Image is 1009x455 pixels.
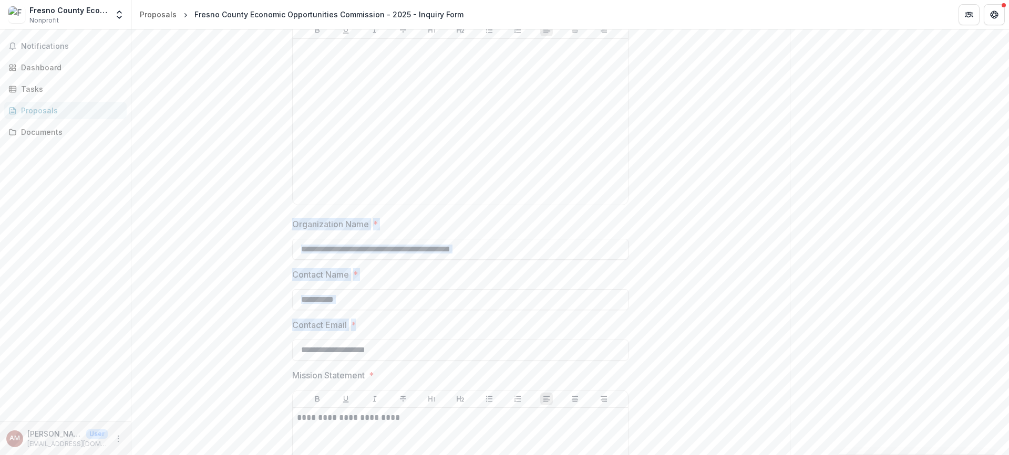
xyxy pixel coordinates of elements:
[339,24,352,36] button: Underline
[454,24,467,36] button: Heading 2
[311,393,324,405] button: Bold
[21,42,122,51] span: Notifications
[27,439,108,449] p: [EMAIL_ADDRESS][DOMAIN_NAME]
[569,24,581,36] button: Align Center
[483,393,496,405] button: Bullet List
[292,268,349,281] p: Contact Name
[21,62,118,73] div: Dashboard
[112,4,127,25] button: Open entity switcher
[598,24,610,36] button: Align Right
[598,393,610,405] button: Align Right
[483,24,496,36] button: Bullet List
[292,369,365,382] p: Mission Statement
[311,24,324,36] button: Bold
[136,7,181,22] a: Proposals
[292,218,369,230] p: Organization Name
[511,393,524,405] button: Ordered List
[339,393,352,405] button: Underline
[569,393,581,405] button: Align Center
[4,59,127,76] a: Dashboard
[368,24,381,36] button: Italicize
[8,6,25,23] img: Fresno County Economic Opportunities Commission
[397,393,409,405] button: Strike
[9,435,20,442] div: Ana Medina
[292,319,347,331] p: Contact Email
[540,393,553,405] button: Align Left
[136,7,468,22] nav: breadcrumb
[21,105,118,116] div: Proposals
[454,393,467,405] button: Heading 2
[112,432,125,445] button: More
[194,9,464,20] div: Fresno County Economic Opportunities Commission - 2025 - Inquiry Form
[29,16,59,25] span: Nonprofit
[21,83,118,94] div: Tasks
[540,24,553,36] button: Align Left
[4,102,127,119] a: Proposals
[21,126,118,137] div: Documents
[4,38,127,55] button: Notifications
[4,123,127,141] a: Documents
[397,24,409,36] button: Strike
[368,393,381,405] button: Italicize
[27,428,82,439] p: [PERSON_NAME]
[29,5,108,16] div: Fresno County Economic Opportunities Commission
[4,80,127,98] a: Tasks
[984,4,1005,25] button: Get Help
[140,9,177,20] div: Proposals
[511,24,524,36] button: Ordered List
[426,24,438,36] button: Heading 1
[959,4,980,25] button: Partners
[426,393,438,405] button: Heading 1
[86,429,108,439] p: User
